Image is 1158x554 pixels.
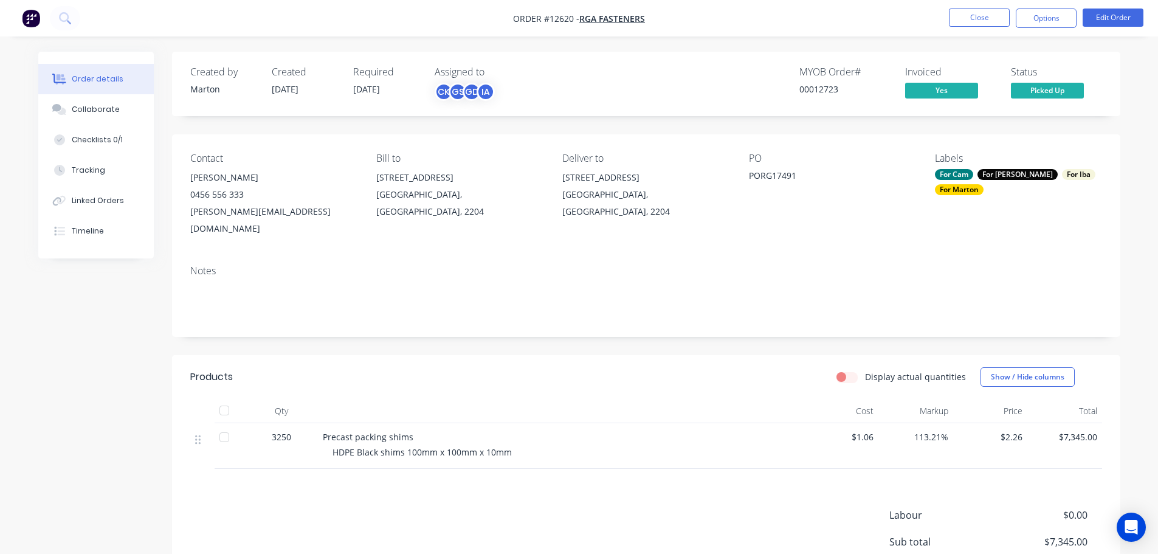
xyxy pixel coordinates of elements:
[463,83,481,101] div: GD
[190,169,357,186] div: [PERSON_NAME]
[353,83,380,95] span: [DATE]
[749,153,915,164] div: PO
[889,535,998,549] span: Sub total
[72,74,123,85] div: Order details
[889,508,998,522] span: Labour
[562,186,729,220] div: [GEOGRAPHIC_DATA], [GEOGRAPHIC_DATA], 2204
[958,431,1023,443] span: $2.26
[376,169,543,186] div: [STREET_ADDRESS]
[435,83,453,101] div: CK
[435,66,556,78] div: Assigned to
[883,431,948,443] span: 113.21%
[323,431,413,443] span: Precast packing shims
[935,169,973,180] div: For Cam
[272,431,291,443] span: 3250
[977,169,1058,180] div: For [PERSON_NAME]
[1083,9,1143,27] button: Edit Order
[905,66,996,78] div: Invoiced
[333,446,512,458] span: HDPE Black shims 100mm x 100mm x 10mm
[72,195,124,206] div: Linked Orders
[449,83,467,101] div: GS
[190,370,233,384] div: Products
[799,66,891,78] div: MYOB Order #
[38,216,154,246] button: Timeline
[190,66,257,78] div: Created by
[190,265,1102,277] div: Notes
[935,153,1101,164] div: Labels
[22,9,40,27] img: Factory
[562,169,729,220] div: [STREET_ADDRESS][GEOGRAPHIC_DATA], [GEOGRAPHIC_DATA], 2204
[1032,431,1097,443] span: $7,345.00
[477,83,495,101] div: IA
[997,508,1087,522] span: $0.00
[376,186,543,220] div: [GEOGRAPHIC_DATA], [GEOGRAPHIC_DATA], 2204
[38,64,154,94] button: Order details
[72,134,123,145] div: Checklists 0/1
[272,66,339,78] div: Created
[190,153,357,164] div: Contact
[353,66,420,78] div: Required
[809,431,874,443] span: $1.06
[749,169,901,186] div: PORG17491
[1011,83,1084,98] span: Picked Up
[38,125,154,155] button: Checklists 0/1
[190,169,357,237] div: [PERSON_NAME]0456 556 333[PERSON_NAME][EMAIL_ADDRESS][DOMAIN_NAME]
[245,399,318,423] div: Qty
[865,370,966,383] label: Display actual quantities
[190,83,257,95] div: Marton
[562,153,729,164] div: Deliver to
[513,13,579,24] span: Order #12620 -
[1062,169,1095,180] div: For Iba
[376,169,543,220] div: [STREET_ADDRESS][GEOGRAPHIC_DATA], [GEOGRAPHIC_DATA], 2204
[376,153,543,164] div: Bill to
[72,104,120,115] div: Collaborate
[562,169,729,186] div: [STREET_ADDRESS]
[1016,9,1077,28] button: Options
[579,13,645,24] a: RGA Fasteners
[72,165,105,176] div: Tracking
[981,367,1075,387] button: Show / Hide columns
[1011,83,1084,101] button: Picked Up
[804,399,879,423] div: Cost
[799,83,891,95] div: 00012723
[38,94,154,125] button: Collaborate
[949,9,1010,27] button: Close
[72,226,104,237] div: Timeline
[1027,399,1102,423] div: Total
[997,535,1087,549] span: $7,345.00
[953,399,1028,423] div: Price
[38,185,154,216] button: Linked Orders
[272,83,298,95] span: [DATE]
[190,186,357,203] div: 0456 556 333
[878,399,953,423] div: Markup
[38,155,154,185] button: Tracking
[1117,513,1146,542] div: Open Intercom Messenger
[435,83,495,101] button: CKGSGDIA
[1011,66,1102,78] div: Status
[935,184,984,195] div: For Marton
[190,203,357,237] div: [PERSON_NAME][EMAIL_ADDRESS][DOMAIN_NAME]
[905,83,978,98] span: Yes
